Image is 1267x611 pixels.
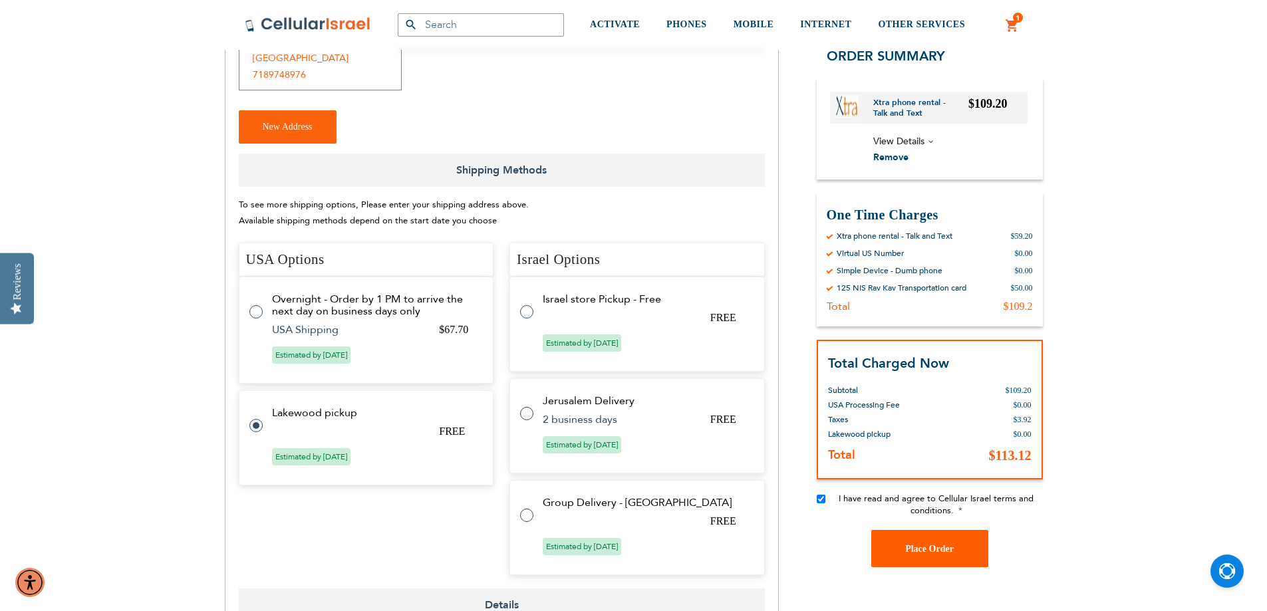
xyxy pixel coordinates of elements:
input: Search [398,13,564,37]
a: 1 [1005,18,1020,34]
th: Subtotal [828,373,932,398]
span: Lakewood pickup [828,429,891,439]
div: Reviews [11,263,23,300]
span: $109.20 [1006,386,1032,395]
span: FREE [710,515,736,527]
span: $0.00 [1014,429,1032,439]
strong: Total Charged Now [828,354,949,372]
span: Order Summary [827,47,945,64]
span: $113.12 [989,448,1032,463]
span: Estimated by [DATE] [543,436,621,453]
a: Xtra phone rental - Talk and Text [873,96,969,118]
span: FREE [710,414,736,425]
span: $3.92 [1014,415,1032,424]
div: $59.20 [1011,230,1033,241]
td: Israel store Pickup - Free [543,293,748,305]
span: $0.00 [1014,400,1032,410]
span: Remove [873,151,909,164]
span: Estimated by [DATE] [543,538,621,555]
div: Virtual US Number [837,247,904,258]
div: Total [827,299,850,312]
button: New Address [239,110,337,144]
td: Group Delivery - [GEOGRAPHIC_DATA] [543,497,748,509]
div: Simple Device - Dumb phone [837,265,942,275]
span: MOBILE [734,19,774,29]
img: Xtra phone rental - Talk and Text [835,94,858,117]
h4: USA Options [239,243,494,277]
button: Place Order [871,530,988,567]
div: $50.00 [1011,282,1033,293]
div: Accessibility Menu [15,568,45,597]
span: ACTIVATE [590,19,640,29]
td: Overnight - Order by 1 PM to arrive the next day on business days only [272,293,478,317]
span: To see more shipping options, Please enter your shipping address above. Available shipping method... [239,199,529,227]
img: Cellular Israel Logo [245,17,371,33]
strong: Total [828,447,855,463]
span: Estimated by [DATE] [543,334,621,352]
span: Shipping Methods [239,154,765,187]
span: Estimated by [DATE] [272,448,351,465]
span: $67.70 [439,324,468,335]
td: USA Shipping [272,324,423,336]
div: $0.00 [1015,247,1033,258]
span: Estimated by [DATE] [272,346,351,364]
span: USA Processing Fee [828,400,900,410]
span: 1 [1016,13,1020,23]
div: Xtra phone rental - Talk and Text [837,230,952,241]
span: INTERNET [800,19,851,29]
div: $109.2 [1004,299,1033,312]
span: New Address [263,122,313,132]
span: FREE [439,426,465,437]
span: I have read and agree to Cellular Israel terms and conditions. [839,493,1034,517]
span: OTHER SERVICES [878,19,965,29]
h4: Israel Options [509,243,765,277]
h3: One Time Charges [827,205,1033,223]
span: View Details [873,134,924,147]
span: $109.20 [968,96,1008,110]
td: 2 business days [543,414,694,426]
span: PHONES [666,19,707,29]
div: $0.00 [1015,265,1033,275]
td: Lakewood pickup [272,407,478,419]
td: Jerusalem Delivery [543,395,748,407]
th: Taxes [828,412,932,427]
span: Place Order [905,543,954,553]
div: 125 NIS Rav Kav Transportation card [837,282,966,293]
span: FREE [710,312,736,323]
